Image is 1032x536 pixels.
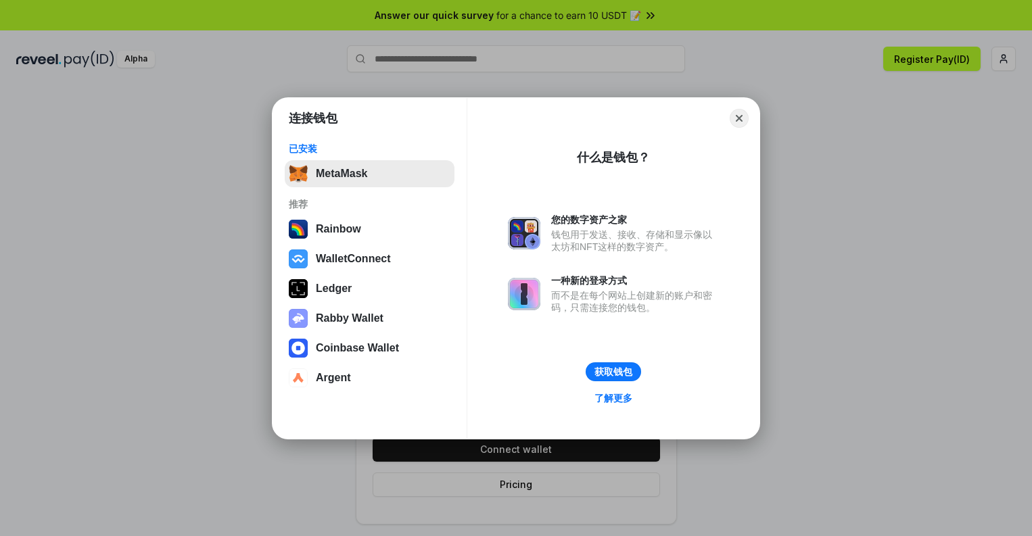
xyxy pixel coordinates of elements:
img: svg+xml,%3Csvg%20width%3D%2228%22%20height%3D%2228%22%20viewBox%3D%220%200%2028%2028%22%20fill%3D... [289,249,308,268]
div: 已安装 [289,143,450,155]
div: 您的数字资产之家 [551,214,719,226]
div: 钱包用于发送、接收、存储和显示像以太坊和NFT这样的数字资产。 [551,228,719,253]
img: svg+xml,%3Csvg%20xmlns%3D%22http%3A%2F%2Fwww.w3.org%2F2000%2Fsvg%22%20fill%3D%22none%22%20viewBox... [508,278,540,310]
div: 什么是钱包？ [577,149,650,166]
div: Rabby Wallet [316,312,383,324]
div: Coinbase Wallet [316,342,399,354]
div: 一种新的登录方式 [551,274,719,287]
div: 推荐 [289,198,450,210]
div: 了解更多 [594,392,632,404]
img: svg+xml,%3Csvg%20width%3D%2228%22%20height%3D%2228%22%20viewBox%3D%220%200%2028%2028%22%20fill%3D... [289,339,308,358]
button: Ledger [285,275,454,302]
button: 获取钱包 [586,362,641,381]
div: MetaMask [316,168,367,180]
div: Argent [316,372,351,384]
button: Rainbow [285,216,454,243]
button: WalletConnect [285,245,454,272]
button: Argent [285,364,454,391]
a: 了解更多 [586,389,640,407]
img: svg+xml,%3Csvg%20width%3D%22120%22%20height%3D%22120%22%20viewBox%3D%220%200%20120%20120%22%20fil... [289,220,308,239]
button: Rabby Wallet [285,305,454,332]
button: Coinbase Wallet [285,335,454,362]
div: Rainbow [316,223,361,235]
img: svg+xml,%3Csvg%20fill%3D%22none%22%20height%3D%2233%22%20viewBox%3D%220%200%2035%2033%22%20width%... [289,164,308,183]
button: Close [730,109,749,128]
img: svg+xml,%3Csvg%20xmlns%3D%22http%3A%2F%2Fwww.w3.org%2F2000%2Fsvg%22%20fill%3D%22none%22%20viewBox... [289,309,308,328]
h1: 连接钱包 [289,110,337,126]
div: 获取钱包 [594,366,632,378]
div: Ledger [316,283,352,295]
div: 而不是在每个网站上创建新的账户和密码，只需连接您的钱包。 [551,289,719,314]
div: WalletConnect [316,253,391,265]
img: svg+xml,%3Csvg%20xmlns%3D%22http%3A%2F%2Fwww.w3.org%2F2000%2Fsvg%22%20fill%3D%22none%22%20viewBox... [508,217,540,249]
button: MetaMask [285,160,454,187]
img: svg+xml,%3Csvg%20xmlns%3D%22http%3A%2F%2Fwww.w3.org%2F2000%2Fsvg%22%20width%3D%2228%22%20height%3... [289,279,308,298]
img: svg+xml,%3Csvg%20width%3D%2228%22%20height%3D%2228%22%20viewBox%3D%220%200%2028%2028%22%20fill%3D... [289,368,308,387]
